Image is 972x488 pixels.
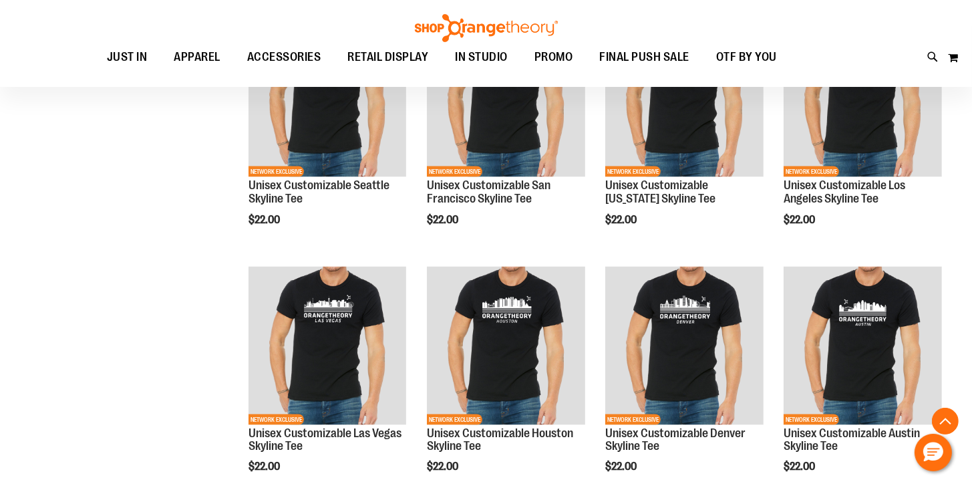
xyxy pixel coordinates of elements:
span: PROMO [534,42,573,72]
span: $22.00 [784,461,817,473]
a: Unisex Customizable Austin Skyline Tee [784,426,920,453]
span: RETAIL DISPLAY [348,42,429,72]
span: NETWORK EXCLUSIVE [784,166,839,177]
a: Unisex Customizable Los Angeles Skyline Tee [784,178,905,205]
div: product [599,12,770,259]
img: Product image for Unisex Customizable Denver Skyline Tee [605,267,764,425]
a: RETAIL DISPLAY [335,42,442,72]
a: APPAREL [161,42,234,73]
span: OTF BY YOU [716,42,777,72]
span: FINAL PUSH SALE [600,42,690,72]
span: $22.00 [427,214,460,226]
img: Product image for Unisex Customizable Los Angeles Skyline Tee [784,19,942,177]
a: Unisex Customizable Las Vegas Skyline Tee [249,426,401,453]
img: Product image for Unisex Customizable New York Skyline Tee [605,19,764,177]
span: NETWORK EXCLUSIVE [605,166,661,177]
img: Product image for Unisex Customizable San Francisco Skyline Tee [427,19,585,177]
span: NETWORK EXCLUSIVE [249,166,304,177]
span: $22.00 [605,461,639,473]
a: PROMO [521,42,587,73]
span: $22.00 [249,214,282,226]
span: $22.00 [249,461,282,473]
button: Back To Top [932,408,959,435]
div: product [242,12,414,259]
img: Product image for Unisex Customizable Austin Skyline Tee [784,267,942,425]
a: Unisex Customizable [US_STATE] Skyline Tee [605,178,715,205]
a: Product image for Unisex Customizable Houston Skyline TeeNETWORK EXCLUSIVE [427,267,585,427]
a: JUST IN [94,42,161,73]
img: Product image for Unisex Customizable Las Vegas Skyline Tee [249,267,407,425]
a: Product image for Unisex Customizable New York Skyline TeeNETWORK EXCLUSIVE [605,19,764,179]
span: JUST IN [107,42,148,72]
span: NETWORK EXCLUSIVE [427,414,482,425]
a: Product image for Unisex Customizable Austin Skyline TeeNETWORK EXCLUSIVE [784,267,942,427]
div: product [777,12,949,259]
img: Shop Orangetheory [413,14,560,42]
a: Unisex Customizable San Francisco Skyline Tee [427,178,550,205]
a: Unisex Customizable Denver Skyline Tee [605,426,746,453]
span: NETWORK EXCLUSIVE [784,414,839,425]
span: IN STUDIO [456,42,508,72]
a: Unisex Customizable Houston Skyline Tee [427,426,573,453]
button: Hello, have a question? Let’s chat. [915,434,952,471]
a: IN STUDIO [442,42,522,73]
a: ACCESSORIES [234,42,335,73]
span: $22.00 [784,214,817,226]
span: NETWORK EXCLUSIVE [427,166,482,177]
div: product [420,12,592,259]
a: Product image for Unisex Customizable Las Vegas Skyline TeeNETWORK EXCLUSIVE [249,267,407,427]
span: $22.00 [427,461,460,473]
span: NETWORK EXCLUSIVE [605,414,661,425]
a: OTF BY YOU [703,42,790,73]
a: Product image for Unisex Customizable San Francisco Skyline TeeNETWORK EXCLUSIVE [427,19,585,179]
a: Product image for Unisex Customizable Los Angeles Skyline TeeNETWORK EXCLUSIVE [784,19,942,179]
span: ACCESSORIES [247,42,321,72]
img: Product image for Unisex Customizable Seattle Skyline Tee [249,19,407,177]
a: Product image for Unisex Customizable Denver Skyline TeeNETWORK EXCLUSIVE [605,267,764,427]
span: NETWORK EXCLUSIVE [249,414,304,425]
a: Unisex Customizable Seattle Skyline Tee [249,178,389,205]
span: $22.00 [605,214,639,226]
img: Product image for Unisex Customizable Houston Skyline Tee [427,267,585,425]
span: APPAREL [174,42,221,72]
a: FINAL PUSH SALE [587,42,703,73]
a: Product image for Unisex Customizable Seattle Skyline TeeNETWORK EXCLUSIVE [249,19,407,179]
